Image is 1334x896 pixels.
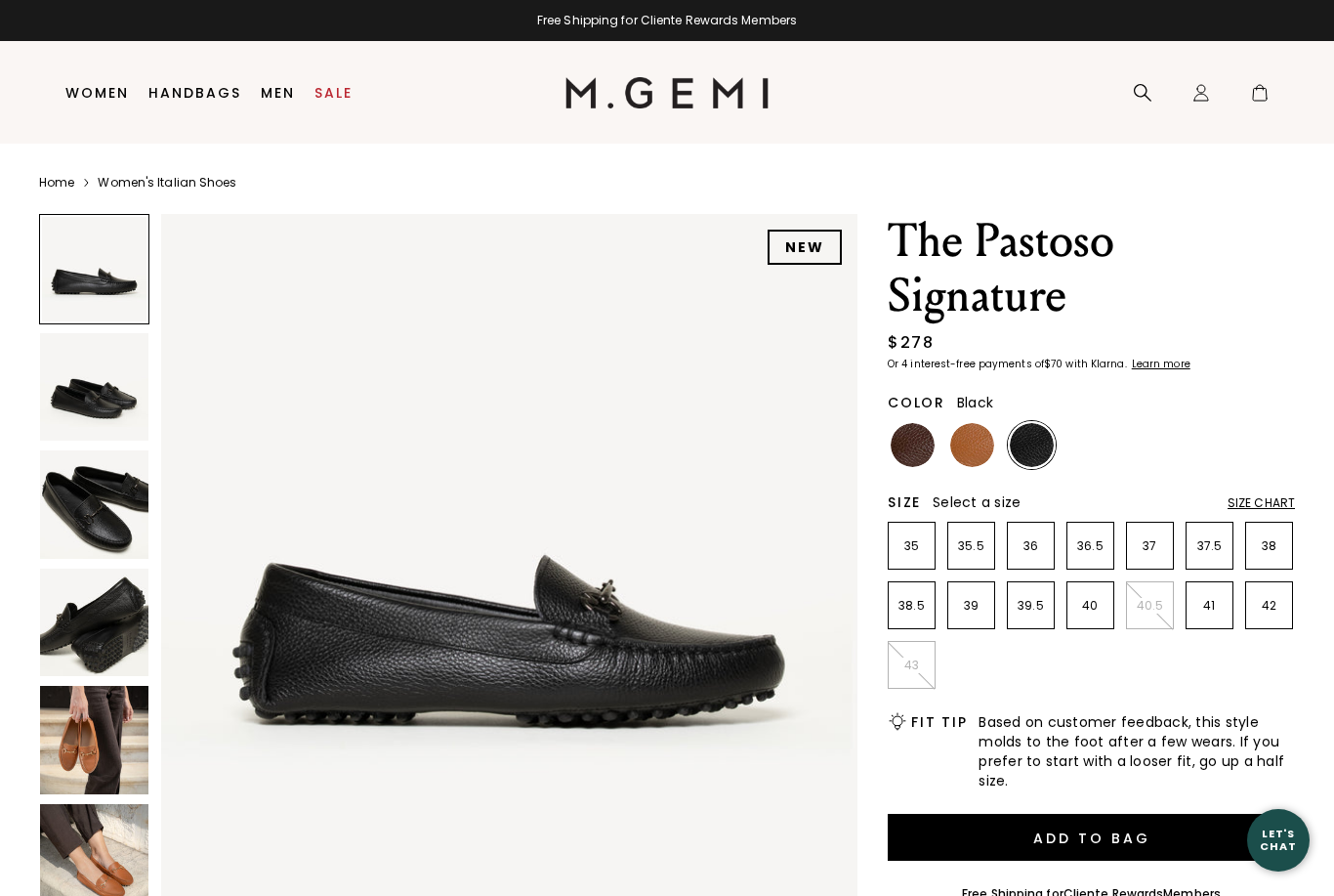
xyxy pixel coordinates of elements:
img: Chocolate [891,423,935,467]
h1: The Pastoso Signature [888,214,1295,323]
img: M.Gemi [565,77,770,108]
a: Women [65,85,129,101]
img: Black [1010,423,1054,467]
a: Men [261,85,295,101]
a: Learn more [1130,359,1190,370]
div: Let's Chat [1247,828,1310,852]
img: The Pastoso Signature [40,450,148,559]
p: 38 [1246,538,1292,554]
img: The Pastoso Signature [40,333,148,442]
p: 35.5 [948,538,994,554]
klarna-placement-style-cta: Learn more [1132,357,1190,371]
img: The Pastoso Signature [40,686,148,794]
p: 37.5 [1187,538,1232,554]
h2: Fit Tip [911,714,967,730]
p: 38.5 [889,598,935,614]
p: 36 [1008,538,1054,554]
span: Select a size [933,492,1021,512]
p: 41 [1187,598,1232,614]
a: Women's Italian Shoes [98,175,236,191]
span: Based on customer feedback, this style molds to the foot after a few wears. If you prefer to star... [979,712,1295,790]
p: 40.5 [1127,598,1173,614]
klarna-placement-style-body: Or 4 interest-free payments of [888,357,1044,371]
a: Sale [314,85,353,101]
p: 36.5 [1067,538,1113,554]
p: 35 [889,538,935,554]
p: 37 [1127,538,1173,554]
p: 42 [1246,598,1292,614]
klarna-placement-style-amount: $70 [1044,357,1063,371]
h2: Size [888,494,921,510]
a: Handbags [148,85,241,101]
div: Size Chart [1228,495,1295,511]
div: NEW [768,230,842,265]
button: Add to Bag [888,814,1295,861]
img: The Pastoso Signature [40,569,148,677]
div: $278 [888,331,934,355]
h2: Color [888,395,945,410]
p: 43 [889,658,935,673]
klarna-placement-style-body: with Klarna [1065,357,1129,371]
p: 39 [948,598,994,614]
a: Home [39,175,74,191]
p: 40 [1067,598,1113,614]
span: Black [957,393,993,412]
p: 39.5 [1008,598,1054,614]
img: Tan [950,423,994,467]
